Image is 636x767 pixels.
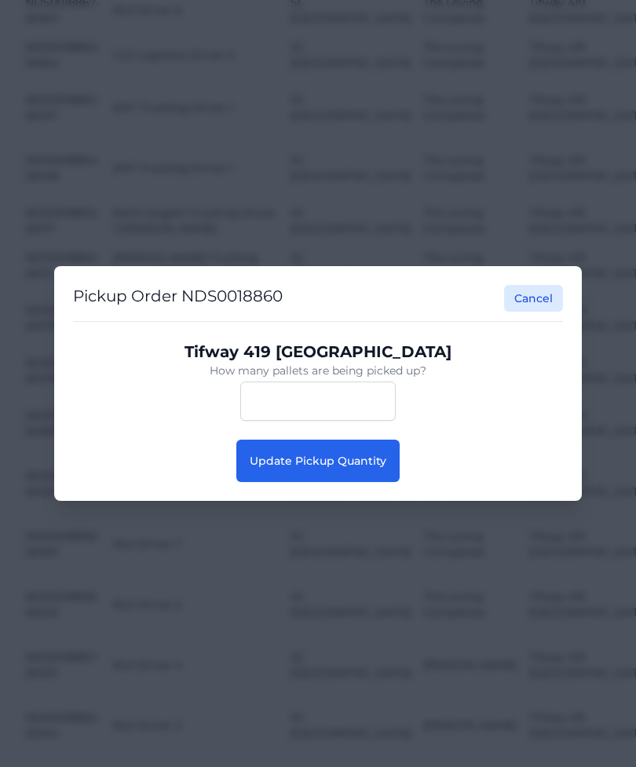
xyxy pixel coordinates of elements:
[86,341,550,363] p: Tifway 419 [GEOGRAPHIC_DATA]
[250,454,386,468] span: Update Pickup Quantity
[236,440,400,482] button: Update Pickup Quantity
[86,363,550,378] p: How many pallets are being picked up?
[504,285,563,312] button: Cancel
[73,285,283,312] h2: Pickup Order NDS0018860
